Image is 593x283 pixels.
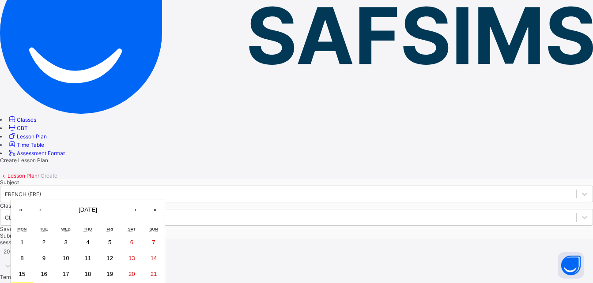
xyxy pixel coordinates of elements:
[8,150,65,156] a: Assessment Format
[17,125,28,131] span: CBT
[30,200,50,220] button: ‹
[61,227,71,231] abbr: Wednesday
[106,227,113,231] abbr: Friday
[8,133,47,140] a: Lesson Plan
[77,250,99,266] button: 11 September 2025
[40,227,48,231] abbr: Tuesday
[11,200,30,220] button: «
[151,255,157,261] abbr: 14 September 2025
[99,250,121,266] button: 12 September 2025
[150,227,158,231] abbr: Sunday
[143,266,165,282] button: 21 September 2025
[121,266,143,282] button: 20 September 2025
[20,239,23,246] abbr: 1 September 2025
[33,266,55,282] button: 16 September 2025
[4,248,52,255] div: 2025/2026 Session
[99,266,121,282] button: 19 September 2025
[55,235,77,250] button: 3 September 2025
[64,239,68,246] abbr: 3 September 2025
[558,252,584,279] button: Open asap
[42,255,45,261] abbr: 9 September 2025
[143,250,165,266] button: 14 September 2025
[145,200,165,220] button: »
[106,271,113,277] abbr: 19 September 2025
[19,271,25,277] abbr: 15 September 2025
[143,235,165,250] button: 7 September 2025
[42,239,45,246] abbr: 2 September 2025
[55,250,77,266] button: 10 September 2025
[41,271,47,277] abbr: 16 September 2025
[17,133,47,140] span: Lesson Plan
[17,116,36,123] span: Classes
[63,271,69,277] abbr: 17 September 2025
[8,125,28,131] a: CBT
[151,271,157,277] abbr: 21 September 2025
[5,214,47,220] div: CLASS 3 - BLUE
[33,250,55,266] button: 9 September 2025
[152,239,155,246] abbr: 7 September 2025
[17,141,44,148] span: Time Table
[38,172,57,179] span: / Create
[126,200,145,220] button: ›
[85,255,91,261] abbr: 11 September 2025
[20,255,23,261] abbr: 8 September 2025
[11,250,33,266] button: 8 September 2025
[50,200,126,220] button: [DATE]
[86,239,89,246] abbr: 4 September 2025
[128,255,135,261] abbr: 13 September 2025
[55,266,77,282] button: 17 September 2025
[130,239,133,246] abbr: 6 September 2025
[11,235,33,250] button: 1 September 2025
[63,255,69,261] abbr: 10 September 2025
[11,266,33,282] button: 15 September 2025
[106,255,113,261] abbr: 12 September 2025
[17,227,26,231] abbr: Monday
[33,235,55,250] button: 2 September 2025
[79,206,97,213] span: [DATE]
[17,150,65,156] span: Assessment Format
[77,235,99,250] button: 4 September 2025
[85,271,91,277] abbr: 18 September 2025
[128,271,135,277] abbr: 20 September 2025
[121,235,143,250] button: 6 September 2025
[5,190,41,197] div: FRENCH (FRE)
[8,141,44,148] a: Time Table
[108,239,111,246] abbr: 5 September 2025
[99,235,121,250] button: 5 September 2025
[8,172,38,179] a: Lesson Plan
[77,266,99,282] button: 18 September 2025
[84,227,92,231] abbr: Thursday
[8,116,36,123] a: Classes
[121,250,143,266] button: 13 September 2025
[128,227,136,231] abbr: Saturday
